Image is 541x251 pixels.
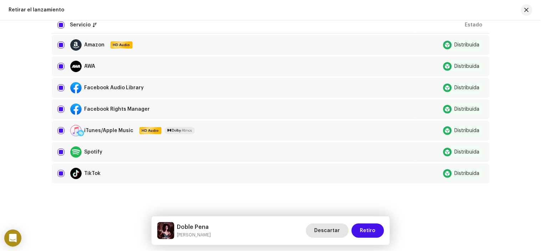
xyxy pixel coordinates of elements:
h5: Doble Pena [177,223,211,231]
div: Retirar el lanzamiento [9,7,64,13]
span: Descartar [315,224,340,238]
div: Facebook Rights Manager [85,107,150,112]
div: Facebook Audio Library [85,85,144,90]
button: Retiro [352,224,384,238]
span: HD Audio [140,128,161,133]
div: AWA [85,64,96,69]
div: Spotify [85,150,103,155]
div: Distribuída [455,64,480,69]
div: Distribuída [455,150,480,155]
div: Distribuída [455,85,480,90]
div: Distribuída [455,128,480,133]
button: Descartar [306,224,349,238]
small: Doble Pena [177,231,211,239]
div: Open Intercom Messenger [4,230,21,247]
span: Retiro [360,224,376,238]
img: 83cc39f0-f66a-4583-899c-30cfb82be334 [157,222,174,239]
div: Amazon [85,42,105,47]
span: HD Audio [111,42,132,47]
div: Distribuída [455,42,480,47]
div: Distribuída [455,107,480,112]
div: iTunes/Apple Music [85,128,134,133]
div: Distribuída [455,171,480,176]
div: TikTok [85,171,101,176]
